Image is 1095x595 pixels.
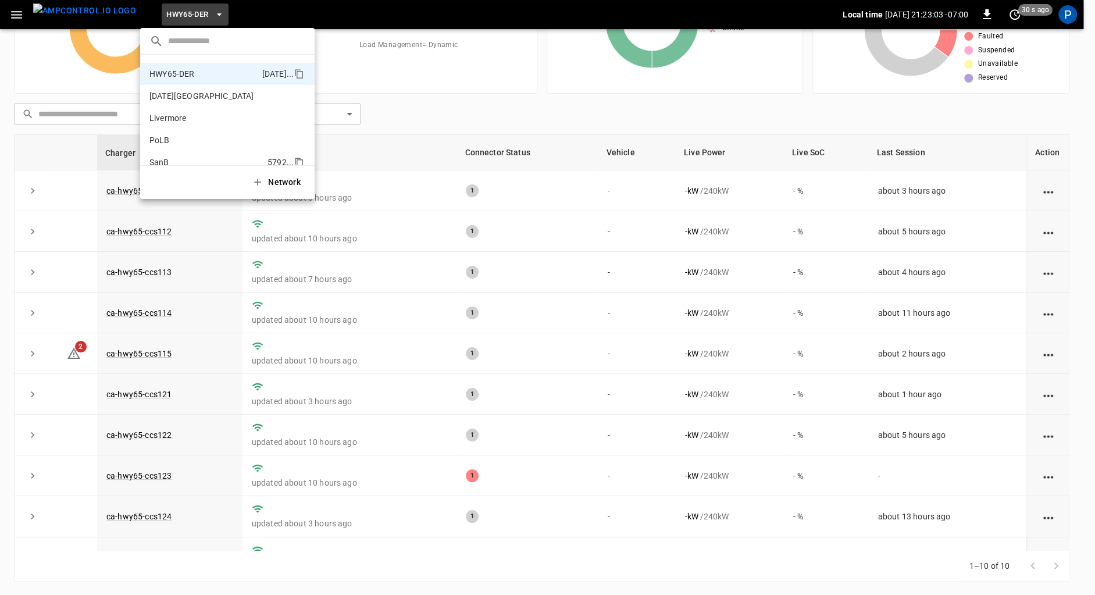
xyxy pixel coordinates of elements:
[293,67,306,81] div: copy
[245,170,310,194] button: Network
[149,156,263,168] p: SanB
[149,68,258,80] p: HWY65-DER
[149,112,265,124] p: Livermore
[293,155,306,169] div: copy
[149,90,264,102] p: [DATE][GEOGRAPHIC_DATA]
[149,134,263,146] p: PoLB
